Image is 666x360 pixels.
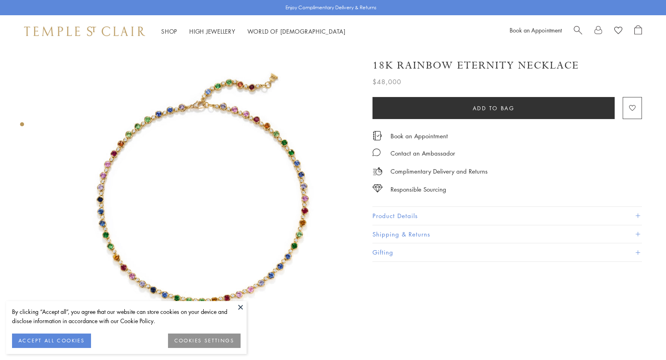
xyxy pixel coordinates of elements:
[161,26,346,36] nav: Main navigation
[372,131,382,140] img: icon_appointment.svg
[372,207,642,225] button: Product Details
[391,131,448,140] a: Book an Appointment
[372,225,642,243] button: Shipping & Returns
[372,97,615,119] button: Add to bag
[285,4,377,12] p: Enjoy Complimentary Delivery & Returns
[372,166,383,176] img: icon_delivery.svg
[24,26,145,36] img: Temple St. Clair
[372,148,381,156] img: MessageIcon-01_2.svg
[372,59,579,73] h1: 18K Rainbow Eternity Necklace
[247,27,346,35] a: World of [DEMOGRAPHIC_DATA]World of [DEMOGRAPHIC_DATA]
[189,27,235,35] a: High JewelleryHigh Jewellery
[391,148,455,158] div: Contact an Ambassador
[52,47,353,348] img: 18K Rainbow Eternity Necklace
[626,322,658,352] iframe: Gorgias live chat messenger
[12,307,241,326] div: By clicking “Accept all”, you agree that our website can store cookies on your device and disclos...
[391,166,488,176] p: Complimentary Delivery and Returns
[168,334,241,348] button: COOKIES SETTINGS
[510,26,562,34] a: Book an Appointment
[20,120,24,133] div: Product gallery navigation
[574,25,582,37] a: Search
[372,77,401,87] span: $48,000
[473,104,515,113] span: Add to bag
[12,334,91,348] button: ACCEPT ALL COOKIES
[161,27,177,35] a: ShopShop
[391,184,446,194] div: Responsible Sourcing
[372,184,383,192] img: icon_sourcing.svg
[614,25,622,37] a: View Wishlist
[634,25,642,37] a: Open Shopping Bag
[372,243,642,261] button: Gifting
